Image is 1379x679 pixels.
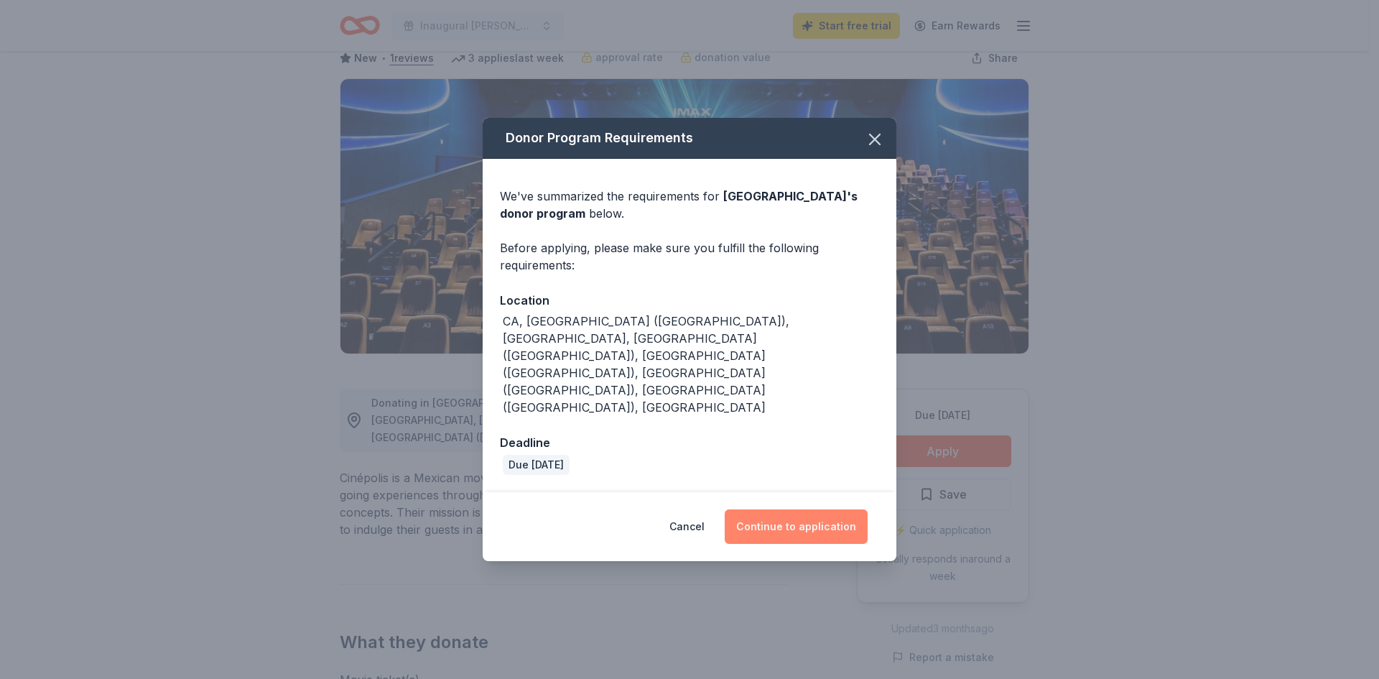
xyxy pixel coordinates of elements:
[725,509,868,544] button: Continue to application
[483,118,896,159] div: Donor Program Requirements
[500,239,879,274] div: Before applying, please make sure you fulfill the following requirements:
[500,291,879,310] div: Location
[503,455,570,475] div: Due [DATE]
[500,188,879,222] div: We've summarized the requirements for below.
[669,509,705,544] button: Cancel
[503,313,879,416] div: CA, [GEOGRAPHIC_DATA] ([GEOGRAPHIC_DATA]), [GEOGRAPHIC_DATA], [GEOGRAPHIC_DATA] ([GEOGRAPHIC_DATA...
[500,433,879,452] div: Deadline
